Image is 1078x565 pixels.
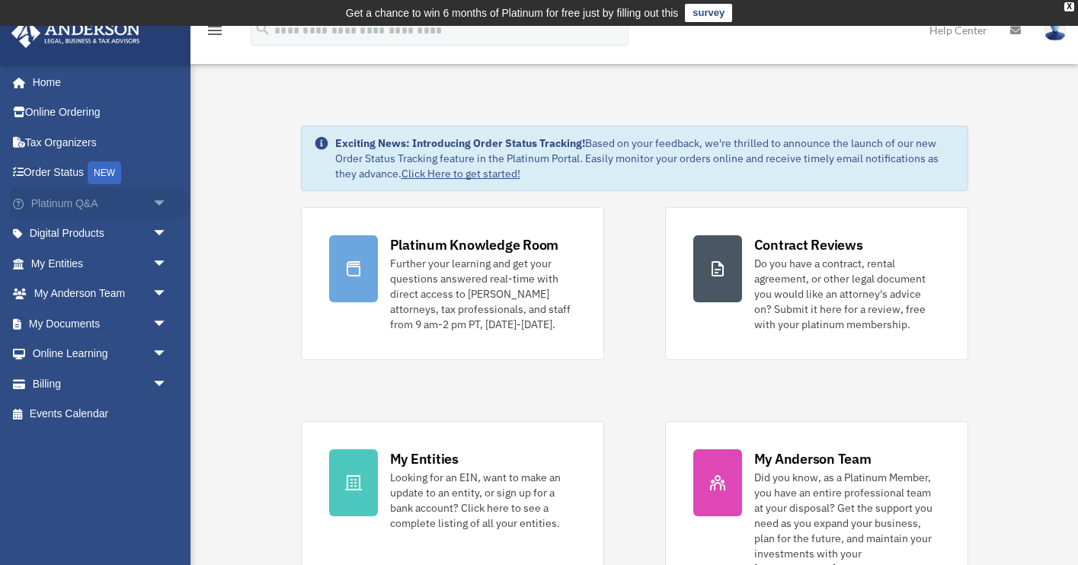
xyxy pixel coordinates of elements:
img: Anderson Advisors Platinum Portal [7,18,145,48]
a: Online Learningarrow_drop_down [11,339,190,369]
a: My Entitiesarrow_drop_down [11,248,190,279]
div: Get a chance to win 6 months of Platinum for free just by filling out this [346,4,679,22]
a: My Anderson Teamarrow_drop_down [11,279,190,309]
div: Contract Reviews [754,235,863,254]
div: Do you have a contract, rental agreement, or other legal document you would like an attorney's ad... [754,256,940,332]
div: Platinum Knowledge Room [390,235,559,254]
a: Events Calendar [11,399,190,429]
div: close [1064,2,1074,11]
div: Looking for an EIN, want to make an update to an entity, or sign up for a bank account? Click her... [390,470,576,531]
a: Home [11,67,183,97]
a: Platinum Q&Aarrow_drop_down [11,188,190,219]
a: Order StatusNEW [11,158,190,189]
a: menu [206,27,224,40]
i: menu [206,21,224,40]
a: Contract Reviews Do you have a contract, rental agreement, or other legal document you would like... [665,207,968,360]
span: arrow_drop_down [152,248,183,279]
div: My Entities [390,449,459,468]
a: My Documentsarrow_drop_down [11,308,190,339]
img: User Pic [1044,19,1067,41]
i: search [254,21,271,37]
div: Based on your feedback, we're thrilled to announce the launch of our new Order Status Tracking fe... [335,136,955,181]
a: Online Ordering [11,97,190,128]
a: Billingarrow_drop_down [11,369,190,399]
span: arrow_drop_down [152,369,183,400]
a: Click Here to get started! [401,167,520,180]
a: Platinum Knowledge Room Further your learning and get your questions answered real-time with dire... [301,207,604,360]
span: arrow_drop_down [152,188,183,219]
div: NEW [88,161,121,184]
span: arrow_drop_down [152,219,183,250]
span: arrow_drop_down [152,339,183,370]
a: Tax Organizers [11,127,190,158]
div: My Anderson Team [754,449,872,468]
div: Further your learning and get your questions answered real-time with direct access to [PERSON_NAM... [390,256,576,332]
span: arrow_drop_down [152,308,183,340]
a: survey [685,4,732,22]
a: Digital Productsarrow_drop_down [11,219,190,249]
span: arrow_drop_down [152,279,183,310]
strong: Exciting News: Introducing Order Status Tracking! [335,136,585,150]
